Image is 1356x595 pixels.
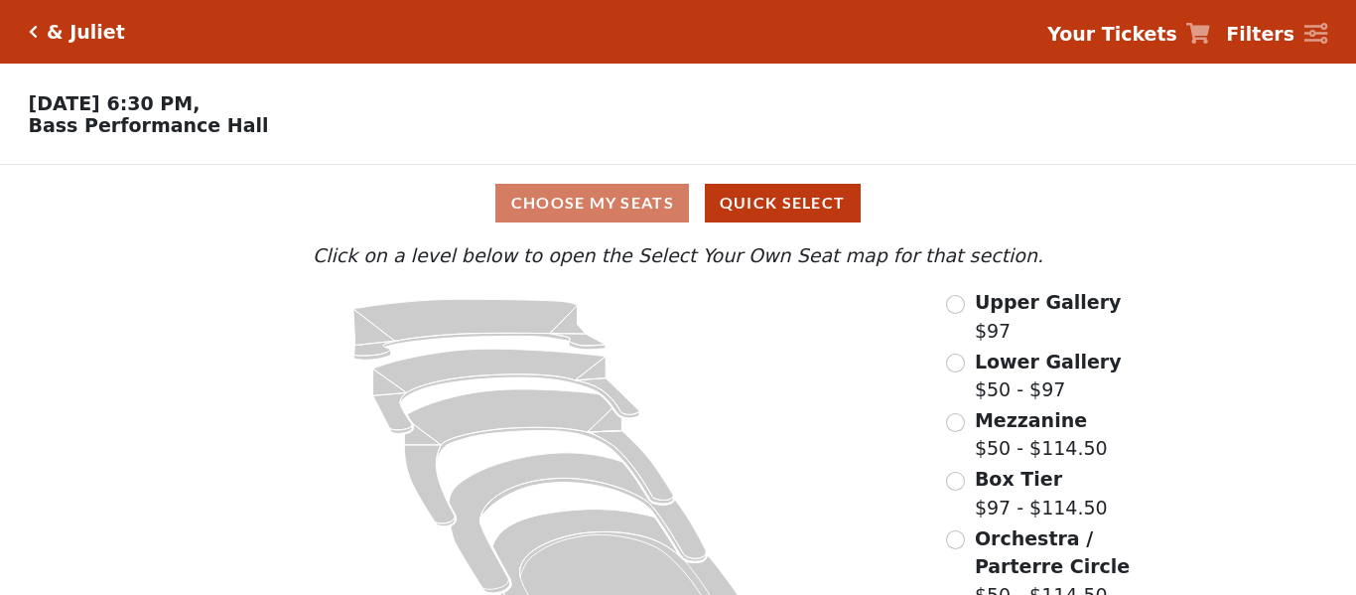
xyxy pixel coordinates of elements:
[1047,23,1177,45] strong: Your Tickets
[975,348,1122,404] label: $50 - $97
[975,406,1108,463] label: $50 - $114.50
[705,184,861,223] button: Quick Select
[184,241,1172,270] p: Click on a level below to open the Select Your Own Seat map for that section.
[975,351,1122,372] span: Lower Gallery
[29,25,38,39] a: Click here to go back to filters
[1047,20,1210,49] a: Your Tickets
[47,21,125,44] h5: & Juliet
[975,291,1122,313] span: Upper Gallery
[1226,20,1327,49] a: Filters
[975,288,1122,345] label: $97
[353,299,606,360] path: Upper Gallery - Seats Available: 311
[1226,23,1294,45] strong: Filters
[975,409,1087,431] span: Mezzanine
[975,468,1062,490] span: Box Tier
[975,527,1130,578] span: Orchestra / Parterre Circle
[975,465,1108,521] label: $97 - $114.50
